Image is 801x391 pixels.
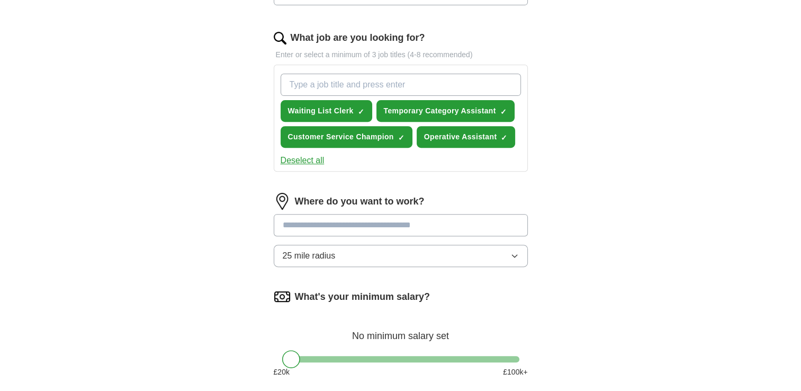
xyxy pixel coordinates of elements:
label: What's your minimum salary? [295,290,430,304]
button: Temporary Category Assistant✓ [376,100,515,122]
span: ✓ [358,108,364,116]
img: location.png [274,193,291,210]
p: Enter or select a minimum of 3 job titles (4-8 recommended) [274,49,528,60]
label: What job are you looking for? [291,31,425,45]
span: ✓ [501,134,507,142]
span: Temporary Category Assistant [384,105,496,117]
button: Customer Service Champion✓ [281,126,412,148]
button: Deselect all [281,154,325,167]
button: 25 mile radius [274,245,528,267]
span: £ 100 k+ [503,367,527,378]
span: Waiting List Clerk [288,105,354,117]
label: Where do you want to work? [295,194,425,209]
span: Customer Service Champion [288,131,394,143]
img: search.png [274,32,286,45]
span: £ 20 k [274,367,290,378]
span: ✓ [398,134,404,142]
button: Operative Assistant✓ [417,126,516,148]
button: Waiting List Clerk✓ [281,100,372,122]
span: ✓ [500,108,507,116]
span: Operative Assistant [424,131,497,143]
span: 25 mile radius [283,250,336,262]
div: No minimum salary set [274,318,528,343]
input: Type a job title and press enter [281,74,521,96]
img: salary.png [274,288,291,305]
